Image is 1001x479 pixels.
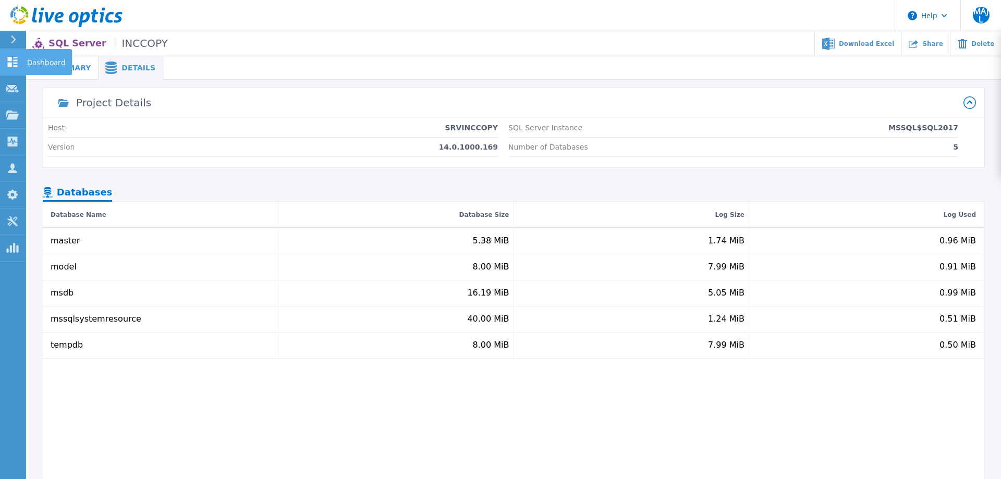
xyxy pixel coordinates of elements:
[51,340,83,350] div: tempdb
[715,208,744,221] div: Log Size
[708,340,744,350] div: 7.99 MiB
[944,208,976,221] div: Log Used
[708,288,744,298] div: 5.05 MiB
[48,124,65,132] p: Host
[445,124,498,132] p: SRVINCCOPY
[51,262,77,272] div: model
[48,38,168,50] p: SQL Server
[473,262,509,272] div: 8.00 MiB
[939,236,976,245] div: 0.96 MiB
[971,41,994,47] span: Delete
[467,314,509,324] div: 40.00 MiB
[48,143,75,151] p: Version
[973,7,990,23] span: MAJL
[115,38,168,50] span: INCCOPY
[708,314,744,324] div: 1.24 MiB
[508,143,588,151] p: Number of Databases
[508,124,582,132] p: SQL Server Instance
[839,41,894,47] span: Download Excel
[922,41,943,47] span: Share
[939,262,976,272] div: 0.91 MiB
[708,262,744,272] div: 7.99 MiB
[939,340,976,350] div: 0.50 MiB
[27,49,66,76] p: Dashboard
[939,314,976,324] div: 0.51 MiB
[43,184,112,202] div: Databases
[76,97,151,108] div: Project Details
[121,64,155,71] span: Details
[51,208,106,221] div: Database Name
[51,236,80,245] div: master
[953,143,958,151] p: 5
[473,236,509,245] div: 5.38 MiB
[473,340,509,350] div: 8.00 MiB
[888,124,958,132] p: MSSQL$SQL2017
[51,314,141,324] div: mssqlsystemresource
[459,208,509,221] div: Database Size
[51,288,74,298] div: msdb
[708,236,744,245] div: 1.74 MiB
[467,288,509,298] div: 16.19 MiB
[439,143,498,151] p: 14.0.1000.169
[939,288,976,298] div: 0.99 MiB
